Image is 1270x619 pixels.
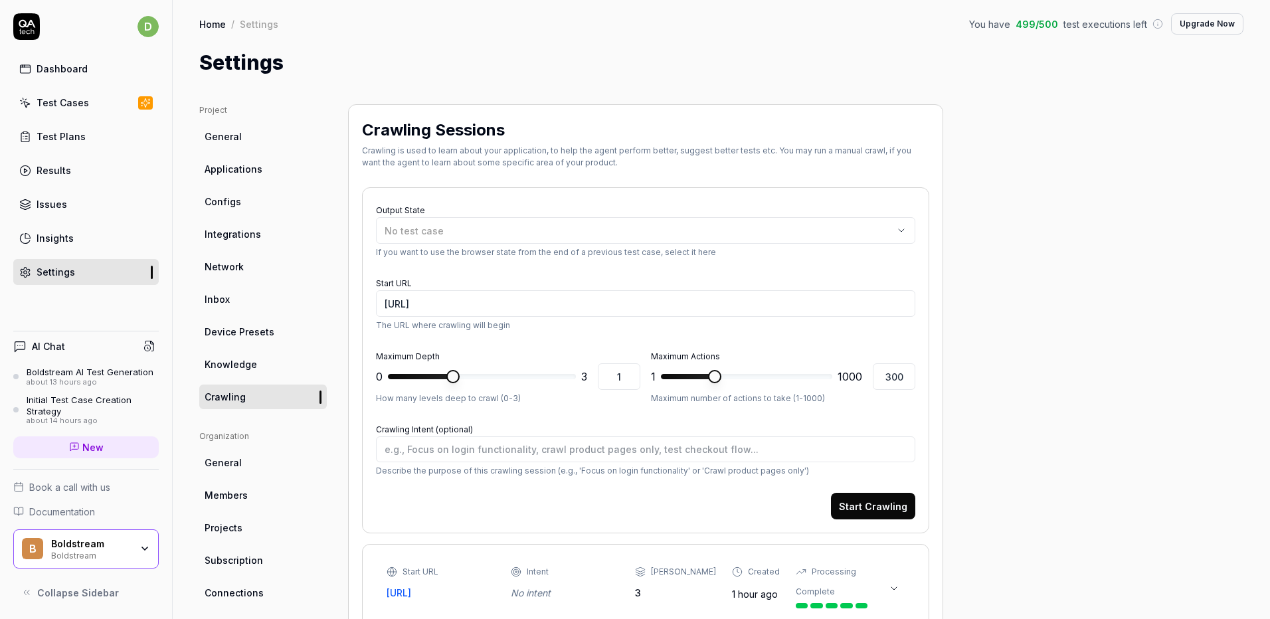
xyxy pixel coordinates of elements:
a: Knowledge [199,352,327,377]
div: Initial Test Case Creation Strategy [27,395,159,416]
button: Upgrade Now [1171,13,1243,35]
span: Crawling [205,390,246,404]
span: Knowledge [205,357,257,371]
span: Projects [205,521,242,535]
div: Organization [199,430,327,442]
div: / [231,17,234,31]
button: No test case [376,217,915,244]
a: Home [199,17,226,31]
span: 3 [581,369,587,385]
label: Maximum Depth [376,351,440,361]
div: about 13 hours ago [27,378,153,387]
span: Device Presets [205,325,274,339]
label: Output State [376,205,425,215]
div: Test Plans [37,130,86,143]
button: Collapse Sidebar [13,579,159,606]
label: Start URL [376,278,412,288]
a: General [199,450,327,475]
a: Book a call with us [13,480,159,494]
div: Start URL [403,566,438,578]
span: 499 / 500 [1016,17,1058,31]
a: New [13,436,159,458]
a: Crawling [199,385,327,409]
span: Applications [205,162,262,176]
span: 1 [651,369,656,385]
span: General [205,130,242,143]
a: Integrations [199,222,327,246]
span: Members [205,488,248,502]
span: Connections [205,586,264,600]
a: Configs [199,189,327,214]
a: Inbox [199,287,327,311]
div: Settings [37,265,75,279]
div: Created [748,566,780,578]
a: Projects [199,515,327,540]
span: B [22,538,43,559]
div: Project [199,104,327,116]
span: test executions left [1063,17,1147,31]
div: No intent [511,586,619,600]
a: Test Plans [13,124,159,149]
div: Dashboard [37,62,88,76]
span: 1000 [838,369,862,385]
div: about 14 hours ago [27,416,159,426]
p: How many levels deep to crawl (0-3) [376,393,640,404]
button: BBoldstreamBoldstream [13,529,159,569]
a: Boldstream AI Test Generationabout 13 hours ago [13,367,159,387]
a: Documentation [13,505,159,519]
div: Crawling is used to learn about your application, to help the agent perform better, suggest bette... [362,145,929,169]
div: Boldstream [51,549,131,560]
label: Crawling Intent (optional) [376,424,473,434]
a: Initial Test Case Creation Strategyabout 14 hours ago [13,395,159,425]
span: Integrations [205,227,261,241]
a: Test Cases [13,90,159,116]
span: Collapse Sidebar [37,586,119,600]
div: Results [37,163,71,177]
span: Book a call with us [29,480,110,494]
a: Network [199,254,327,279]
a: Dashboard [13,56,159,82]
div: Boldstream AI Test Generation [27,367,153,377]
span: Network [205,260,244,274]
p: If you want to use the browser state from the end of a previous test case, select it here [376,246,915,258]
span: Subscription [205,553,263,567]
button: d [137,13,159,40]
span: You have [969,17,1010,31]
a: [URL] [387,586,495,600]
div: Complete [796,586,835,598]
input: https://boldstream.ai/ [376,290,915,317]
div: Test Cases [37,96,89,110]
a: Subscription [199,548,327,573]
div: [PERSON_NAME] [651,566,716,578]
span: No test case [385,225,444,236]
span: Configs [205,195,241,209]
a: Connections [199,580,327,605]
div: Settings [240,17,278,31]
time: 1 hour ago [732,588,778,600]
p: The URL where crawling will begin [376,319,915,331]
span: Inbox [205,292,230,306]
span: 0 [376,369,383,385]
h2: Crawling Sessions [362,118,505,142]
a: Members [199,483,327,507]
a: Results [13,157,159,183]
span: New [82,440,104,454]
div: Intent [527,566,549,578]
div: Issues [37,197,67,211]
div: Processing [812,566,856,578]
p: Maximum number of actions to take (1-1000) [651,393,915,404]
div: Boldstream [51,538,131,550]
a: General [199,124,327,149]
h4: AI Chat [32,339,65,353]
div: Insights [37,231,74,245]
h1: Settings [199,48,284,78]
label: Maximum Actions [651,351,720,361]
a: Device Presets [199,319,327,344]
a: Issues [13,191,159,217]
p: Describe the purpose of this crawling session (e.g., 'Focus on login functionality' or 'Crawl pro... [376,465,915,477]
button: Start Crawling [831,493,915,519]
span: General [205,456,242,470]
div: 3 [635,586,716,600]
span: Documentation [29,505,95,519]
a: Applications [199,157,327,181]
